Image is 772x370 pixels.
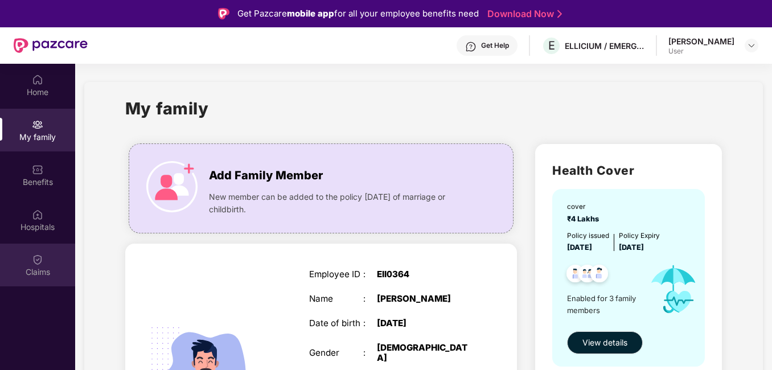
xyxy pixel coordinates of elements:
[309,348,363,358] div: Gender
[32,119,43,130] img: svg+xml;base64,PHN2ZyB3aWR0aD0iMjAiIGhlaWdodD0iMjAiIHZpZXdCb3g9IjAgMCAyMCAyMCIgZmlsbD0ibm9uZSIgeG...
[309,269,363,279] div: Employee ID
[573,261,601,289] img: svg+xml;base64,PHN2ZyB4bWxucz0iaHR0cDovL3d3dy53My5vcmcvMjAwMC9zdmciIHdpZHRoPSI0OC45MTUiIGhlaWdodD...
[377,343,471,363] div: [DEMOGRAPHIC_DATA]
[561,261,589,289] img: svg+xml;base64,PHN2ZyB4bWxucz0iaHR0cDovL3d3dy53My5vcmcvMjAwMC9zdmciIHdpZHRoPSI0OC45NDMiIGhlaWdodD...
[146,161,198,212] img: icon
[585,261,613,289] img: svg+xml;base64,PHN2ZyB4bWxucz0iaHR0cDovL3d3dy53My5vcmcvMjAwMC9zdmciIHdpZHRoPSI0OC45NDMiIGhlaWdodD...
[32,209,43,220] img: svg+xml;base64,PHN2ZyBpZD0iSG9zcGl0YWxzIiB4bWxucz0iaHR0cDovL3d3dy53My5vcmcvMjAwMC9zdmciIHdpZHRoPS...
[14,38,88,53] img: New Pazcare Logo
[287,8,334,19] strong: mobile app
[567,293,640,316] span: Enabled for 3 family members
[363,348,377,358] div: :
[567,215,602,223] span: ₹4 Lakhs
[567,243,592,252] span: [DATE]
[567,231,609,241] div: Policy issued
[363,294,377,304] div: :
[209,167,323,184] span: Add Family Member
[465,41,477,52] img: svg+xml;base64,PHN2ZyBpZD0iSGVscC0zMngzMiIgeG1sbnM9Imh0dHA6Ly93d3cudzMub3JnLzIwMDAvc3ZnIiB3aWR0aD...
[557,8,562,20] img: Stroke
[640,253,707,326] img: icon
[567,331,643,354] button: View details
[32,164,43,175] img: svg+xml;base64,PHN2ZyBpZD0iQmVuZWZpdHMiIHhtbG5zPSJodHRwOi8vd3d3LnczLm9yZy8yMDAwL3N2ZyIgd2lkdGg9Ij...
[218,8,229,19] img: Logo
[32,74,43,85] img: svg+xml;base64,PHN2ZyBpZD0iSG9tZSIgeG1sbnM9Imh0dHA6Ly93d3cudzMub3JnLzIwMDAvc3ZnIiB3aWR0aD0iMjAiIG...
[377,294,471,304] div: [PERSON_NAME]
[363,318,377,328] div: :
[619,243,644,252] span: [DATE]
[582,336,627,349] span: View details
[363,269,377,279] div: :
[309,318,363,328] div: Date of birth
[309,294,363,304] div: Name
[567,202,602,212] div: cover
[237,7,479,20] div: Get Pazcare for all your employee benefits need
[32,254,43,265] img: svg+xml;base64,PHN2ZyBpZD0iQ2xhaW0iIHhtbG5zPSJodHRwOi8vd3d3LnczLm9yZy8yMDAwL3N2ZyIgd2lkdGg9IjIwIi...
[125,96,209,121] h1: My family
[487,8,559,20] a: Download Now
[565,40,644,51] div: ELLICIUM / EMERGYS SOLUTIONS PRIVATE LIMITED
[209,191,471,216] span: New member can be added to the policy [DATE] of marriage or childbirth.
[377,318,471,328] div: [DATE]
[552,161,705,180] h2: Health Cover
[619,231,660,241] div: Policy Expiry
[747,41,756,50] img: svg+xml;base64,PHN2ZyBpZD0iRHJvcGRvd24tMzJ4MzIiIHhtbG5zPSJodHRwOi8vd3d3LnczLm9yZy8yMDAwL3N2ZyIgd2...
[377,269,471,279] div: Ell0364
[481,41,509,50] div: Get Help
[668,36,734,47] div: [PERSON_NAME]
[548,39,555,52] span: E
[668,47,734,56] div: User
